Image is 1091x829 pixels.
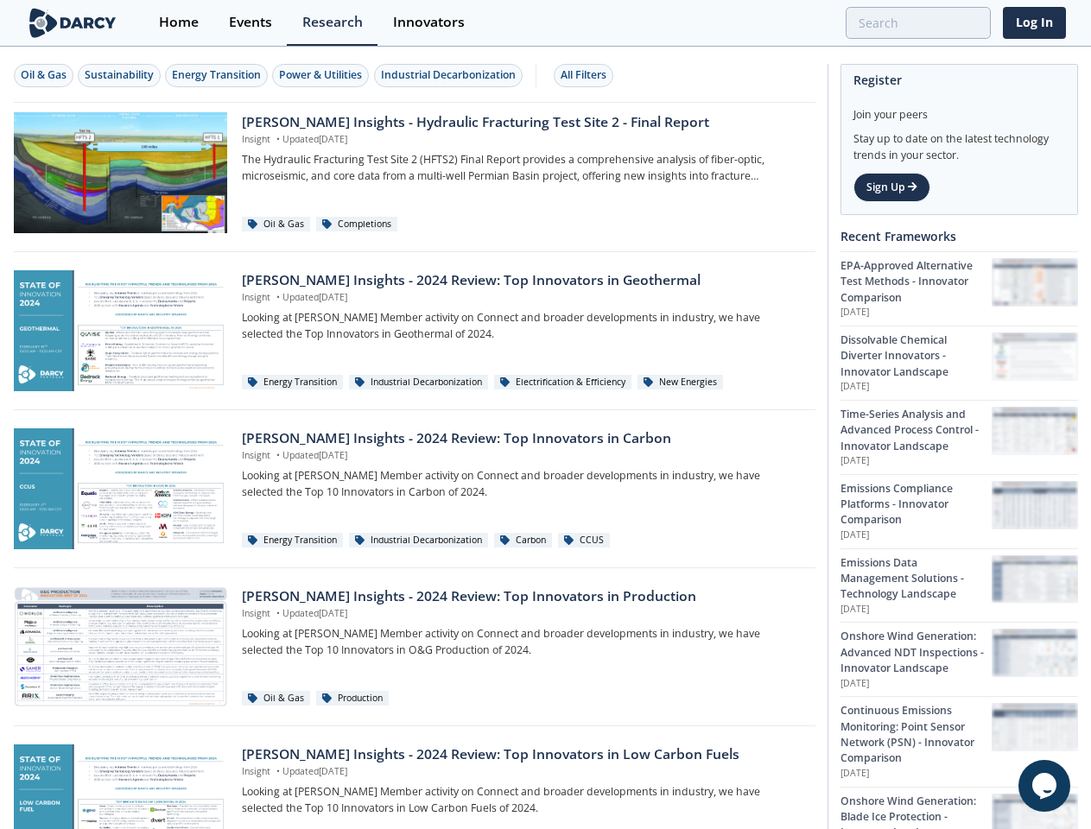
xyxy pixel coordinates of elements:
[242,607,802,621] p: Insight Updated [DATE]
[242,133,802,147] p: Insight Updated [DATE]
[840,258,992,306] div: EPA-Approved Alternative Test Methods - Innovator Comparison
[840,400,1078,474] a: Time-Series Analysis and Advanced Process Control - Innovator Landscape [DATE] Time-Series Analys...
[14,270,815,391] a: Darcy Insights - 2024 Review: Top Innovators in Geothermal preview [PERSON_NAME] Insights - 2024 ...
[349,533,488,548] div: Industrial Decarbonization
[229,16,272,29] div: Events
[840,454,992,468] p: [DATE]
[840,306,992,320] p: [DATE]
[558,533,610,548] div: CCUS
[840,251,1078,326] a: EPA-Approved Alternative Test Methods - Innovator Comparison [DATE] EPA-Approved Alternative Test...
[840,380,992,394] p: [DATE]
[840,677,992,691] p: [DATE]
[242,310,802,342] p: Looking at [PERSON_NAME] Member activity on Connect and broader developments in industry, we have...
[846,7,991,39] input: Advanced Search
[840,622,1078,696] a: Onshore Wind Generation: Advanced NDT Inspections - Innovator Landscape [DATE] Onshore Wind Gener...
[242,449,802,463] p: Insight Updated [DATE]
[840,481,992,528] div: Emissions Compliance Platforms - Innovator Comparison
[279,67,362,83] div: Power & Utilities
[242,626,802,658] p: Looking at [PERSON_NAME] Member activity on Connect and broader developments in industry, we have...
[840,221,1078,251] div: Recent Frameworks
[165,64,268,87] button: Energy Transition
[242,691,310,706] div: Oil & Gas
[273,607,282,619] span: •
[273,133,282,145] span: •
[494,375,631,390] div: Electrification & Efficiency
[316,217,397,232] div: Completions
[242,112,802,133] div: [PERSON_NAME] Insights - Hydraulic Fracturing Test Site 2 - Final Report
[393,16,465,29] div: Innovators
[840,555,992,603] div: Emissions Data Management Solutions - Technology Landscape
[840,548,1078,623] a: Emissions Data Management Solutions - Technology Landscape [DATE] Emissions Data Management Solut...
[273,449,282,461] span: •
[494,533,552,548] div: Carbon
[554,64,613,87] button: All Filters
[242,217,310,232] div: Oil & Gas
[242,468,802,500] p: Looking at [PERSON_NAME] Member activity on Connect and broader developments in industry, we have...
[242,291,802,305] p: Insight Updated [DATE]
[14,64,73,87] button: Oil & Gas
[316,691,389,706] div: Production
[374,64,523,87] button: Industrial Decarbonization
[853,65,1065,95] div: Register
[1003,7,1066,39] a: Log In
[840,767,992,781] p: [DATE]
[21,67,67,83] div: Oil & Gas
[242,375,343,390] div: Energy Transition
[853,173,930,202] a: Sign Up
[840,696,1078,786] a: Continuous Emissions Monitoring: Point Sensor Network (PSN) - Innovator Comparison [DATE] Continu...
[840,474,1078,548] a: Emissions Compliance Platforms - Innovator Comparison [DATE] Emissions Compliance Platforms - Inn...
[14,428,815,549] a: Darcy Insights - 2024 Review: Top Innovators in Carbon preview [PERSON_NAME] Insights - 2024 Revi...
[242,428,802,449] div: [PERSON_NAME] Insights - 2024 Review: Top Innovators in Carbon
[1018,760,1074,812] iframe: chat widget
[85,67,154,83] div: Sustainability
[840,528,992,542] p: [DATE]
[637,375,723,390] div: New Energies
[242,533,343,548] div: Energy Transition
[26,8,120,38] img: logo-wide.svg
[242,152,802,184] p: The Hydraulic Fracturing Test Site 2 (HFTS2) Final Report provides a comprehensive analysis of fi...
[349,375,488,390] div: Industrial Decarbonization
[381,67,516,83] div: Industrial Decarbonization
[840,629,992,676] div: Onshore Wind Generation: Advanced NDT Inspections - Innovator Landscape
[840,332,992,380] div: Dissolvable Chemical Diverter Innovators - Innovator Landscape
[272,64,369,87] button: Power & Utilities
[242,744,802,765] div: [PERSON_NAME] Insights - 2024 Review: Top Innovators in Low Carbon Fuels
[242,586,802,607] div: [PERSON_NAME] Insights - 2024 Review: Top Innovators in Production
[172,67,261,83] div: Energy Transition
[273,765,282,777] span: •
[14,586,815,707] a: Darcy Insights - 2024 Review: Top Innovators in Production preview [PERSON_NAME] Insights - 2024 ...
[159,16,199,29] div: Home
[78,64,161,87] button: Sustainability
[840,326,1078,400] a: Dissolvable Chemical Diverter Innovators - Innovator Landscape [DATE] Dissolvable Chemical Divert...
[561,67,606,83] div: All Filters
[242,784,802,816] p: Looking at [PERSON_NAME] Member activity on Connect and broader developments in industry, we have...
[273,291,282,303] span: •
[840,703,992,767] div: Continuous Emissions Monitoring: Point Sensor Network (PSN) - Innovator Comparison
[853,95,1065,123] div: Join your peers
[242,270,802,291] div: [PERSON_NAME] Insights - 2024 Review: Top Innovators in Geothermal
[840,407,992,454] div: Time-Series Analysis and Advanced Process Control - Innovator Landscape
[14,112,815,233] a: Darcy Insights - Hydraulic Fracturing Test Site 2 - Final Report preview [PERSON_NAME] Insights -...
[302,16,363,29] div: Research
[242,765,802,779] p: Insight Updated [DATE]
[840,603,992,617] p: [DATE]
[853,123,1065,163] div: Stay up to date on the latest technology trends in your sector.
